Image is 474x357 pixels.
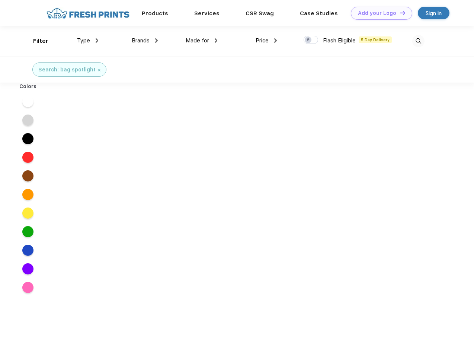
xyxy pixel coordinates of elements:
[155,38,158,43] img: dropdown.png
[96,38,98,43] img: dropdown.png
[215,38,217,43] img: dropdown.png
[359,36,392,43] span: 5 Day Delivery
[44,7,132,20] img: fo%20logo%202.webp
[132,37,150,44] span: Brands
[418,7,449,19] a: Sign in
[274,38,277,43] img: dropdown.png
[77,37,90,44] span: Type
[400,11,405,15] img: DT
[256,37,269,44] span: Price
[186,37,209,44] span: Made for
[14,83,42,90] div: Colors
[98,69,100,71] img: filter_cancel.svg
[33,37,48,45] div: Filter
[323,37,356,44] span: Flash Eligible
[412,35,425,47] img: desktop_search.svg
[142,10,168,17] a: Products
[426,9,442,17] div: Sign in
[38,66,96,74] div: Search: bag spotlight
[358,10,396,16] div: Add your Logo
